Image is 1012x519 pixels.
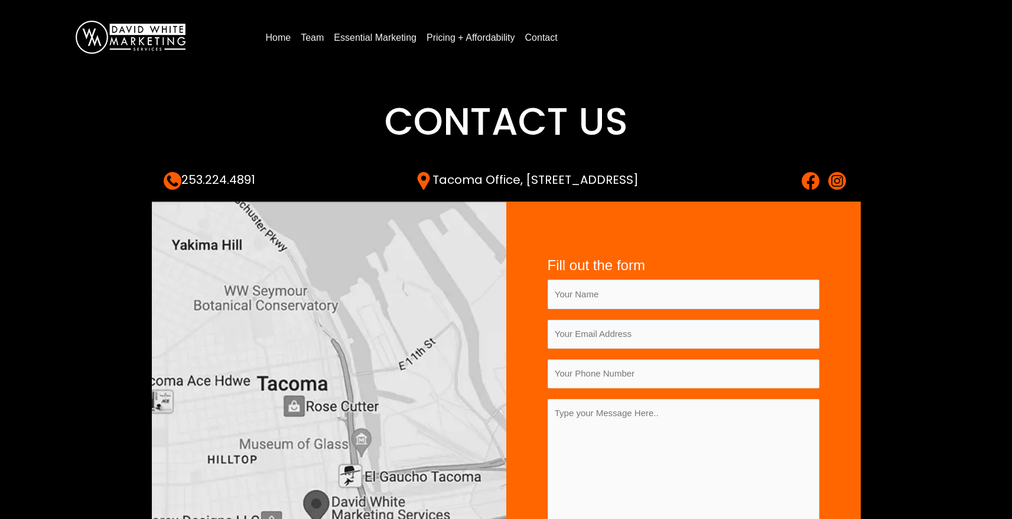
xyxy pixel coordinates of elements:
[164,171,255,188] a: 253.224.4891
[548,257,819,274] h4: Fill out the form
[296,28,328,47] a: Team
[422,28,520,47] a: Pricing + Affordability
[261,28,988,47] nav: Menu
[76,21,186,54] img: DavidWhite-Marketing-Logo
[548,280,819,309] input: Your Name
[76,31,186,41] a: DavidWhite-Marketing-Logo
[385,95,628,148] span: Contact Us
[329,28,421,47] a: Essential Marketing
[415,171,639,188] a: Tacoma Office, [STREET_ADDRESS]
[520,28,562,47] a: Contact
[548,359,819,388] input: Your Phone Number
[261,28,296,47] a: Home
